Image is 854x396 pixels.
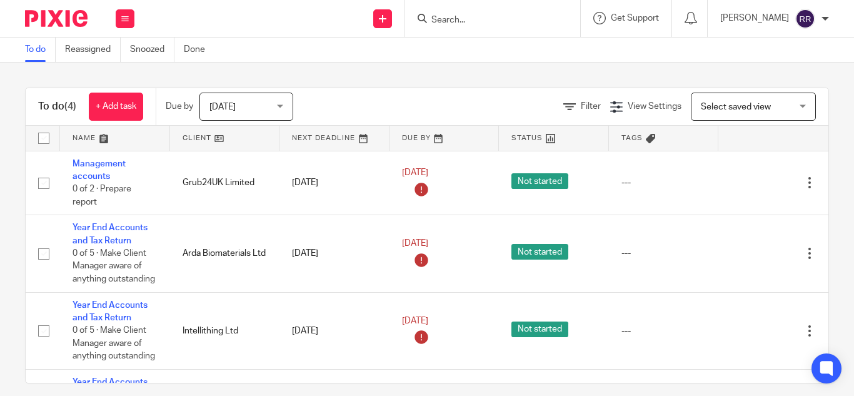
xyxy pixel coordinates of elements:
[621,176,706,189] div: ---
[170,215,280,292] td: Arda Biomaterials Ltd
[170,151,280,215] td: Grub24UK Limited
[209,103,236,111] span: [DATE]
[130,38,174,62] a: Snoozed
[402,239,428,248] span: [DATE]
[701,103,771,111] span: Select saved view
[279,215,389,292] td: [DATE]
[621,325,706,337] div: ---
[73,160,126,181] a: Management accounts
[25,10,88,27] img: Pixie
[89,93,143,121] a: + Add task
[430,15,543,26] input: Search
[73,249,155,283] span: 0 of 5 · Make Client Manager aware of anything outstanding
[621,247,706,260] div: ---
[64,101,76,111] span: (4)
[73,327,155,361] span: 0 of 5 · Make Client Manager aware of anything outstanding
[621,135,643,141] span: Tags
[581,102,601,111] span: Filter
[795,9,815,29] img: svg%3E
[73,185,131,206] span: 0 of 2 · Prepare report
[402,317,428,325] span: [DATE]
[279,292,389,369] td: [DATE]
[184,38,214,62] a: Done
[65,38,121,62] a: Reassigned
[38,100,76,113] h1: To do
[611,14,659,23] span: Get Support
[511,173,568,189] span: Not started
[73,301,148,322] a: Year End Accounts and Tax Return
[25,38,56,62] a: To do
[170,292,280,369] td: Intellithing Ltd
[511,244,568,260] span: Not started
[279,151,389,215] td: [DATE]
[720,12,789,24] p: [PERSON_NAME]
[628,102,681,111] span: View Settings
[166,100,193,113] p: Due by
[73,223,148,245] a: Year End Accounts and Tax Return
[402,168,428,177] span: [DATE]
[511,322,568,337] span: Not started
